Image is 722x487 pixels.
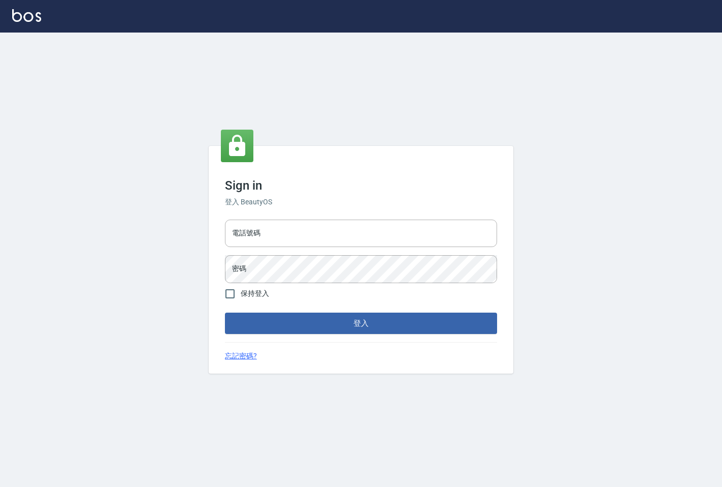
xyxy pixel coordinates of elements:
button: 登入 [225,313,497,334]
img: Logo [12,9,41,22]
a: 忘記密碼? [225,351,257,361]
h3: Sign in [225,178,497,193]
h6: 登入 BeautyOS [225,197,497,207]
span: 保持登入 [241,288,269,299]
